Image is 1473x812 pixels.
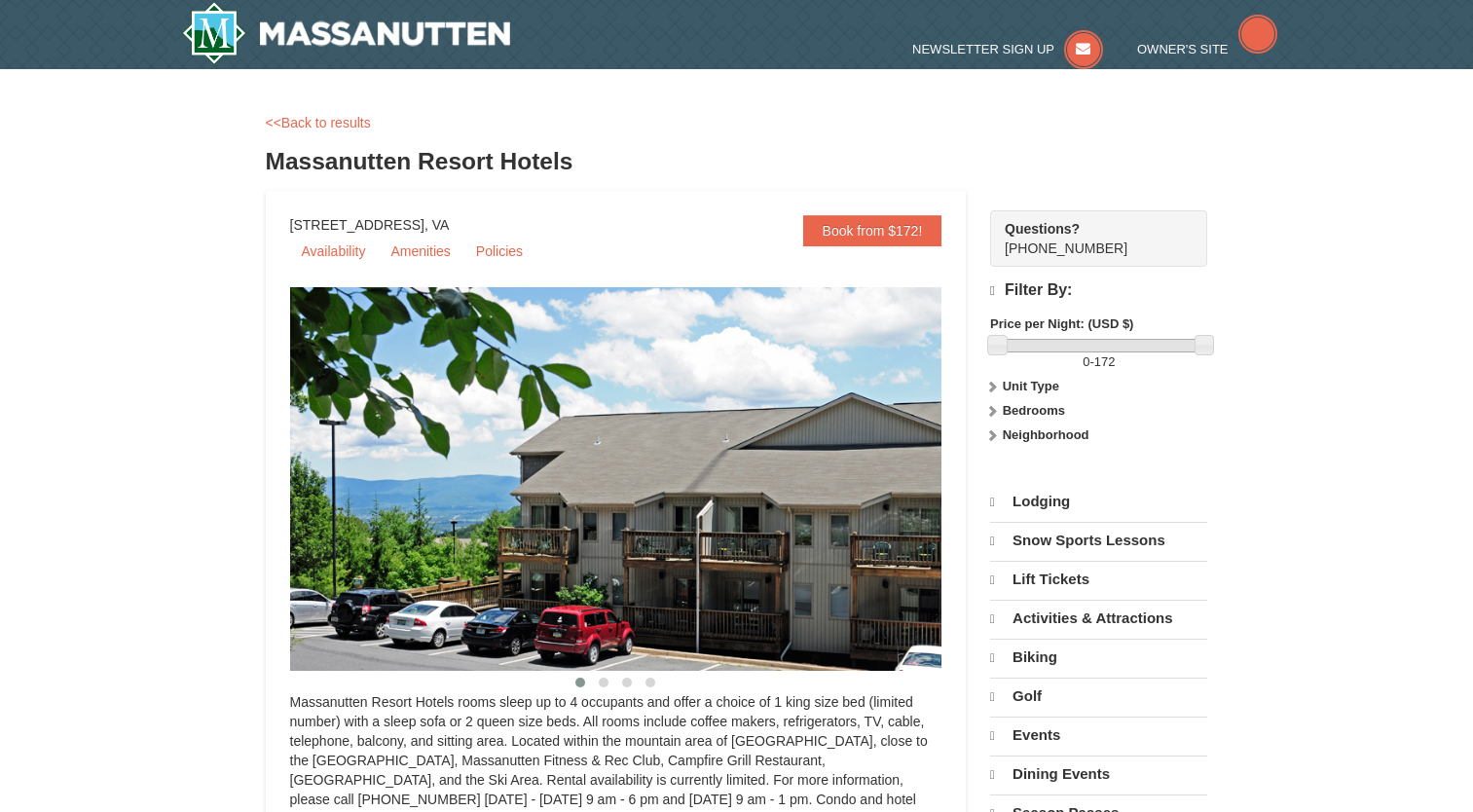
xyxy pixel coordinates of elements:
[912,42,1054,56] span: Newsletter Sign Up
[182,2,511,64] a: Massanutten Resort
[1003,427,1089,442] strong: Neighborhood
[1003,403,1065,418] strong: Bedrooms
[990,484,1207,520] a: Lodging
[990,639,1207,676] a: Biking
[990,316,1133,331] strong: Price per Night: (USD $)
[1005,221,1080,237] strong: Questions?
[1083,354,1089,369] span: 0
[803,215,942,246] a: Book from $172!
[912,42,1103,56] a: Newsletter Sign Up
[990,678,1207,715] a: Golf
[990,281,1207,300] h4: Filter By:
[1005,219,1172,256] span: [PHONE_NUMBER]
[266,142,1208,181] h3: Massanutten Resort Hotels
[379,237,461,266] a: Amenities
[290,287,991,671] img: 19219026-1-e3b4ac8e.jpg
[990,522,1207,559] a: Snow Sports Lessons
[1137,42,1229,56] span: Owner's Site
[1094,354,1116,369] span: 172
[1003,379,1059,393] strong: Unit Type
[990,756,1207,793] a: Dining Events
[990,600,1207,637] a: Activities & Attractions
[1137,42,1277,56] a: Owner's Site
[990,561,1207,598] a: Lift Tickets
[464,237,534,266] a: Policies
[990,717,1207,754] a: Events
[266,115,371,130] a: <<Back to results
[182,2,511,64] img: Massanutten Resort Logo
[990,352,1207,372] label: -
[290,237,378,266] a: Availability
